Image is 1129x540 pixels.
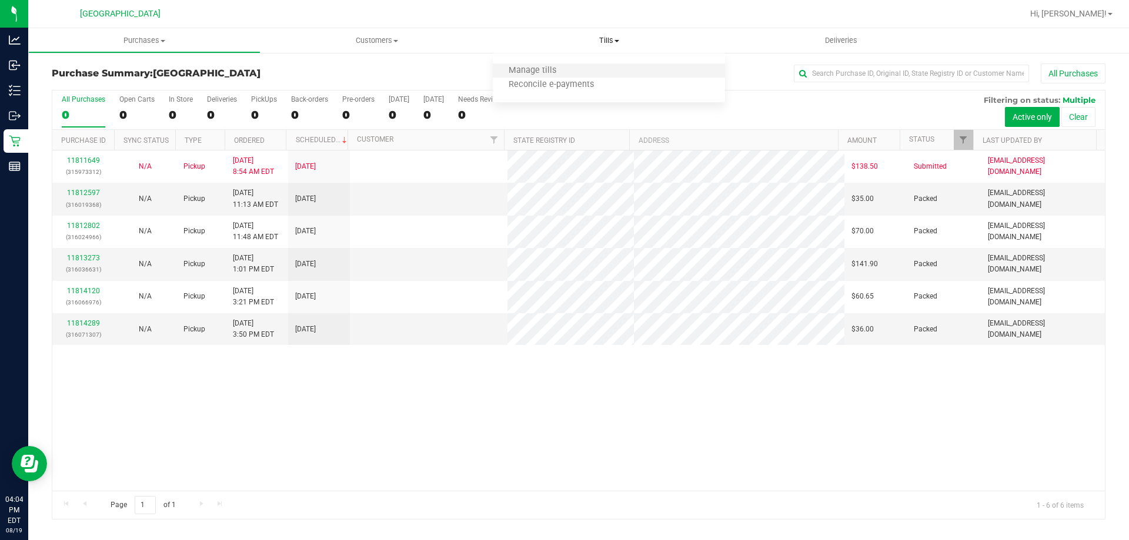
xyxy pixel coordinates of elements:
span: Manage tills [493,66,572,76]
span: [EMAIL_ADDRESS][DOMAIN_NAME] [988,187,1098,210]
span: [EMAIL_ADDRESS][DOMAIN_NAME] [988,220,1098,243]
a: Sync Status [123,136,169,145]
span: Reconcile e-payments [493,80,610,90]
a: 11813273 [67,254,100,262]
span: Packed [914,324,937,335]
inline-svg: Retail [9,135,21,147]
inline-svg: Inventory [9,85,21,96]
div: [DATE] [423,95,444,103]
span: $36.00 [851,324,874,335]
div: 0 [342,108,375,122]
a: 11814120 [67,287,100,295]
button: Clear [1061,107,1095,127]
a: Status [909,135,934,143]
span: Not Applicable [139,292,152,300]
p: 08/19 [5,526,23,535]
button: N/A [139,226,152,237]
div: Back-orders [291,95,328,103]
span: Packed [914,193,937,204]
button: N/A [139,291,152,302]
p: 04:04 PM EDT [5,494,23,526]
div: Open Carts [119,95,155,103]
a: Deliveries [725,28,957,53]
p: (316066976) [59,297,107,308]
button: All Purchases [1041,63,1105,83]
span: [DATE] [295,161,316,172]
a: Filter [485,130,504,150]
span: Not Applicable [139,227,152,235]
a: Customers [260,28,493,53]
div: PickUps [251,95,277,103]
span: Packed [914,291,937,302]
span: Customers [261,35,492,46]
span: $60.65 [851,291,874,302]
div: In Store [169,95,193,103]
iframe: Resource center [12,446,47,481]
span: [DATE] 8:54 AM EDT [233,155,274,177]
span: [DATE] 11:13 AM EDT [233,187,278,210]
span: Page of 1 [101,496,185,514]
span: [DATE] [295,324,316,335]
span: Not Applicable [139,162,152,170]
span: [EMAIL_ADDRESS][DOMAIN_NAME] [988,253,1098,275]
a: State Registry ID [513,136,575,145]
inline-svg: Reports [9,160,21,172]
button: N/A [139,193,152,204]
div: 0 [169,108,193,122]
a: 11812802 [67,222,100,230]
span: [DATE] [295,291,316,302]
span: Packed [914,226,937,237]
span: Not Applicable [139,260,152,268]
div: Pre-orders [342,95,375,103]
div: 0 [458,108,502,122]
a: Purchases [28,28,260,53]
p: (316036631) [59,264,107,275]
span: Pickup [183,193,205,204]
span: [GEOGRAPHIC_DATA] [153,68,260,79]
div: [DATE] [389,95,409,103]
a: Last Updated By [983,136,1042,145]
span: [DATE] 3:21 PM EDT [233,286,274,308]
span: [DATE] 1:01 PM EDT [233,253,274,275]
a: Amount [847,136,877,145]
p: (316019368) [59,199,107,210]
span: [GEOGRAPHIC_DATA] [80,9,161,19]
span: Multiple [1063,95,1095,105]
inline-svg: Inbound [9,59,21,71]
input: 1 [135,496,156,514]
span: Purchases [29,35,260,46]
p: (316024966) [59,232,107,243]
div: 0 [251,108,277,122]
div: Deliveries [207,95,237,103]
div: 0 [291,108,328,122]
span: Deliveries [809,35,873,46]
a: 11814289 [67,319,100,327]
a: Purchase ID [61,136,106,145]
a: Filter [954,130,973,150]
input: Search Purchase ID, Original ID, State Registry ID or Customer Name... [794,65,1029,82]
a: Tills Manage tills Reconcile e-payments [493,28,725,53]
button: N/A [139,324,152,335]
span: Not Applicable [139,325,152,333]
span: [DATE] [295,259,316,270]
span: Pickup [183,291,205,302]
a: 11811649 [67,156,100,165]
span: Pickup [183,324,205,335]
div: 0 [389,108,409,122]
div: Needs Review [458,95,502,103]
span: $35.00 [851,193,874,204]
span: [DATE] 3:50 PM EDT [233,318,274,340]
div: All Purchases [62,95,105,103]
a: Customer [357,135,393,143]
span: Filtering on status: [984,95,1060,105]
div: 0 [423,108,444,122]
span: Packed [914,259,937,270]
span: [EMAIL_ADDRESS][DOMAIN_NAME] [988,155,1098,177]
span: Pickup [183,161,205,172]
span: Pickup [183,259,205,270]
p: (315973312) [59,166,107,177]
span: Submitted [914,161,947,172]
a: Type [185,136,202,145]
a: Scheduled [296,136,349,144]
span: [DATE] [295,226,316,237]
